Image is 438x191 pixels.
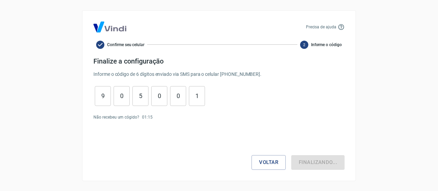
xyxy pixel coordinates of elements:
[252,155,286,169] button: Voltar
[93,71,345,78] p: Informe o código de 6 dígitos enviado via SMS para o celular [PHONE_NUMBER] .
[93,22,126,32] img: Logo Vind
[93,57,345,65] h4: Finalize a configuração
[303,42,305,47] text: 2
[142,114,153,120] p: 01 : 15
[107,42,144,48] span: Confirme seu celular
[93,114,139,120] p: Não recebeu um cógido?
[311,42,342,48] span: Informe o código
[306,24,336,30] p: Precisa de ajuda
